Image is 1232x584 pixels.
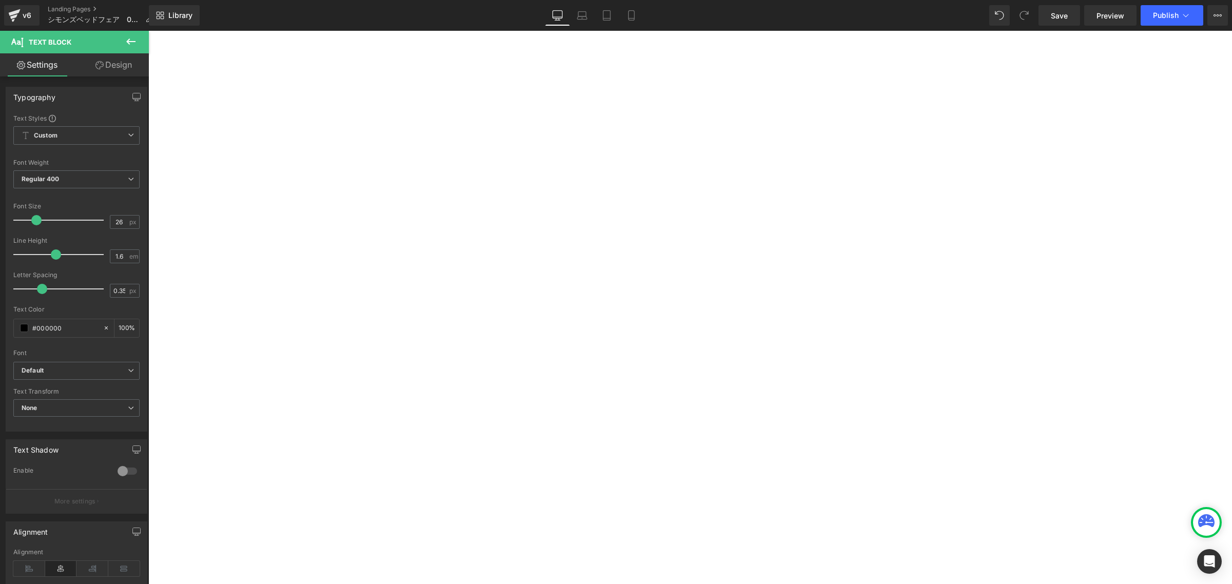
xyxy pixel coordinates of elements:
[168,11,192,20] span: Library
[48,5,161,13] a: Landing Pages
[13,349,140,357] div: Font
[149,5,200,26] a: New Library
[13,466,107,477] div: Enable
[22,366,44,375] i: Default
[29,38,71,46] span: Text Block
[4,5,40,26] a: v6
[545,5,570,26] a: Desktop
[76,53,151,76] a: Design
[13,203,140,210] div: Font Size
[13,271,140,279] div: Letter Spacing
[21,9,33,22] div: v6
[13,388,140,395] div: Text Transform
[13,306,140,313] div: Text Color
[619,5,644,26] a: Mobile
[13,440,59,454] div: Text Shadow
[32,322,98,334] input: Color
[114,319,139,337] div: %
[13,159,140,166] div: Font Weight
[1014,5,1034,26] button: Redo
[1197,549,1222,574] div: Open Intercom Messenger
[48,15,141,24] span: シモンズベッドフェア 0906
[129,253,138,260] span: em
[13,522,48,536] div: Alignment
[34,131,57,140] b: Custom
[13,549,140,556] div: Alignment
[129,219,138,225] span: px
[22,404,37,412] b: None
[129,287,138,294] span: px
[1051,10,1068,21] span: Save
[13,114,140,122] div: Text Styles
[13,237,140,244] div: Line Height
[1141,5,1203,26] button: Publish
[1153,11,1179,20] span: Publish
[1096,10,1124,21] span: Preview
[6,489,147,513] button: More settings
[22,175,60,183] b: Regular 400
[1207,5,1228,26] button: More
[989,5,1010,26] button: Undo
[54,497,95,506] p: More settings
[1084,5,1137,26] a: Preview
[570,5,594,26] a: Laptop
[13,87,55,102] div: Typography
[594,5,619,26] a: Tablet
